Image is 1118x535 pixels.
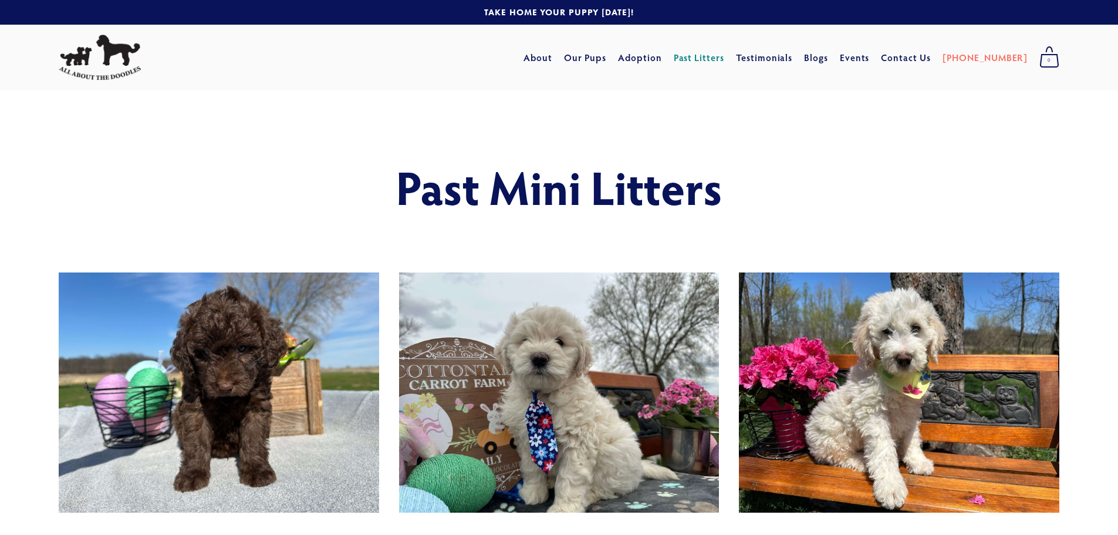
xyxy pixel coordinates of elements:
a: Past Litters [674,51,725,63]
img: All About The Doodles [59,35,141,80]
span: 0 [1039,53,1059,68]
a: About [523,47,552,68]
a: Blogs [804,47,828,68]
a: Events [840,47,870,68]
a: Our Pups [564,47,607,68]
a: [PHONE_NUMBER] [943,47,1028,68]
a: Contact Us [881,47,931,68]
a: Testimonials [736,47,793,68]
h1: Past Mini Litters [144,161,974,213]
a: Adoption [618,47,662,68]
a: 0 items in cart [1033,43,1065,72]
